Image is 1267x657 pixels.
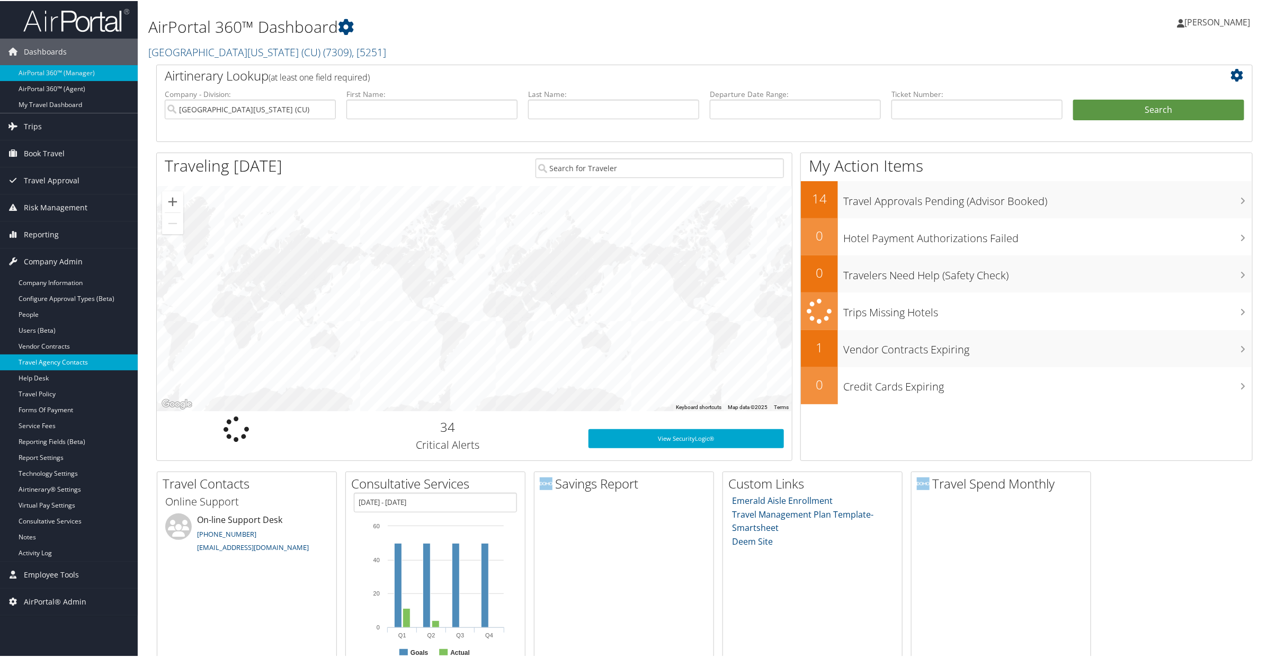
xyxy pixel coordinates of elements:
h3: Travelers Need Help (Safety Check) [843,262,1252,282]
h1: AirPortal 360™ Dashboard [148,15,890,37]
a: 14Travel Approvals Pending (Advisor Booked) [801,180,1252,217]
h3: Online Support [165,493,328,508]
span: , [ 5251 ] [352,44,386,58]
img: Google [159,396,194,410]
a: Emerald Aisle Enrollment [733,494,833,505]
text: Q1 [398,631,406,637]
tspan: 0 [377,623,380,629]
span: [PERSON_NAME] [1184,15,1250,27]
span: Reporting [24,220,59,247]
label: First Name: [346,88,517,99]
button: Search [1073,99,1244,120]
h2: Travel Spend Monthly [917,474,1091,492]
a: [PERSON_NAME] [1177,5,1261,37]
text: Q2 [427,631,435,637]
span: Map data ©2025 [728,403,768,409]
a: 0Travelers Need Help (Safety Check) [801,254,1252,291]
button: Keyboard shortcuts [676,403,721,410]
span: Employee Tools [24,561,79,587]
a: Travel Management Plan Template- Smartsheet [733,508,874,533]
a: Deem Site [733,535,773,546]
h1: Traveling [DATE] [165,154,282,176]
a: [EMAIL_ADDRESS][DOMAIN_NAME] [197,541,309,551]
h3: Critical Alerts [324,437,573,451]
span: Company Admin [24,247,83,274]
h2: 1 [801,338,838,356]
h2: Custom Links [728,474,902,492]
h2: 34 [324,417,573,435]
span: ( 7309 ) [323,44,352,58]
a: 0Hotel Payment Authorizations Failed [801,217,1252,254]
h3: Hotel Payment Authorizations Failed [843,225,1252,245]
span: Travel Approval [24,166,79,193]
a: Open this area in Google Maps (opens a new window) [159,396,194,410]
img: domo-logo.png [917,476,930,489]
h1: My Action Items [801,154,1252,176]
text: Q3 [457,631,465,637]
h3: Vendor Contracts Expiring [843,336,1252,356]
h2: Savings Report [540,474,713,492]
img: airportal-logo.png [23,7,129,32]
h2: 0 [801,226,838,244]
a: [PHONE_NUMBER] [197,528,256,538]
li: On-line Support Desk [160,512,334,556]
h2: 0 [801,263,838,281]
tspan: 20 [373,589,380,596]
a: [GEOGRAPHIC_DATA][US_STATE] (CU) [148,44,386,58]
h2: 14 [801,189,838,207]
a: Trips Missing Hotels [801,291,1252,329]
input: Search for Traveler [536,157,784,177]
text: Goals [411,648,429,655]
h3: Trips Missing Hotels [843,299,1252,319]
a: Terms (opens in new tab) [774,403,789,409]
span: Book Travel [24,139,65,166]
a: 0Credit Cards Expiring [801,366,1252,403]
label: Departure Date Range: [710,88,881,99]
text: Actual [450,648,470,655]
span: Risk Management [24,193,87,220]
a: View SecurityLogic® [588,428,784,447]
h2: Travel Contacts [163,474,336,492]
label: Last Name: [528,88,699,99]
h2: Consultative Services [351,474,525,492]
button: Zoom out [162,212,183,233]
h2: 0 [801,375,838,393]
label: Ticket Number: [891,88,1063,99]
a: 1Vendor Contracts Expiring [801,329,1252,366]
button: Zoom in [162,190,183,211]
span: (at least one field required) [269,70,370,82]
tspan: 60 [373,522,380,528]
h3: Credit Cards Expiring [843,373,1252,393]
img: domo-logo.png [540,476,552,489]
span: Dashboards [24,38,67,64]
h2: Airtinerary Lookup [165,66,1153,84]
text: Q4 [485,631,493,637]
h3: Travel Approvals Pending (Advisor Booked) [843,188,1252,208]
span: Trips [24,112,42,139]
label: Company - Division: [165,88,336,99]
tspan: 40 [373,556,380,562]
span: AirPortal® Admin [24,588,86,614]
